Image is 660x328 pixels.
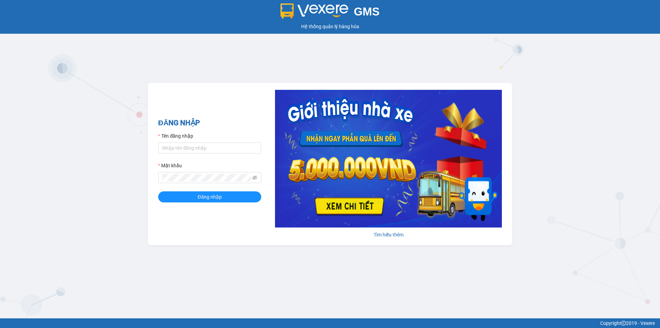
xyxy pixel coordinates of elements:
img: banner-0 [275,90,502,228]
label: Tên đăng nhập [158,132,193,140]
div: Copyright 2019 - Vexere [5,319,655,327]
button: Đăng nhập [158,191,261,202]
span: Đăng nhập [198,193,222,201]
input: Tên đăng nhập [158,142,261,154]
h2: ĐĂNG NHẬP [158,117,261,129]
div: Tìm hiểu thêm [275,231,502,239]
img: logo 2 [280,3,349,19]
input: Mật khẩu [162,174,251,181]
a: GMS [280,10,380,16]
span: eye-invisible [252,175,257,180]
span: copyright [621,321,626,326]
span: GMS [354,5,379,18]
div: Hệ thống quản lý hàng hóa [2,23,658,30]
label: Mật khẩu [158,162,182,169]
